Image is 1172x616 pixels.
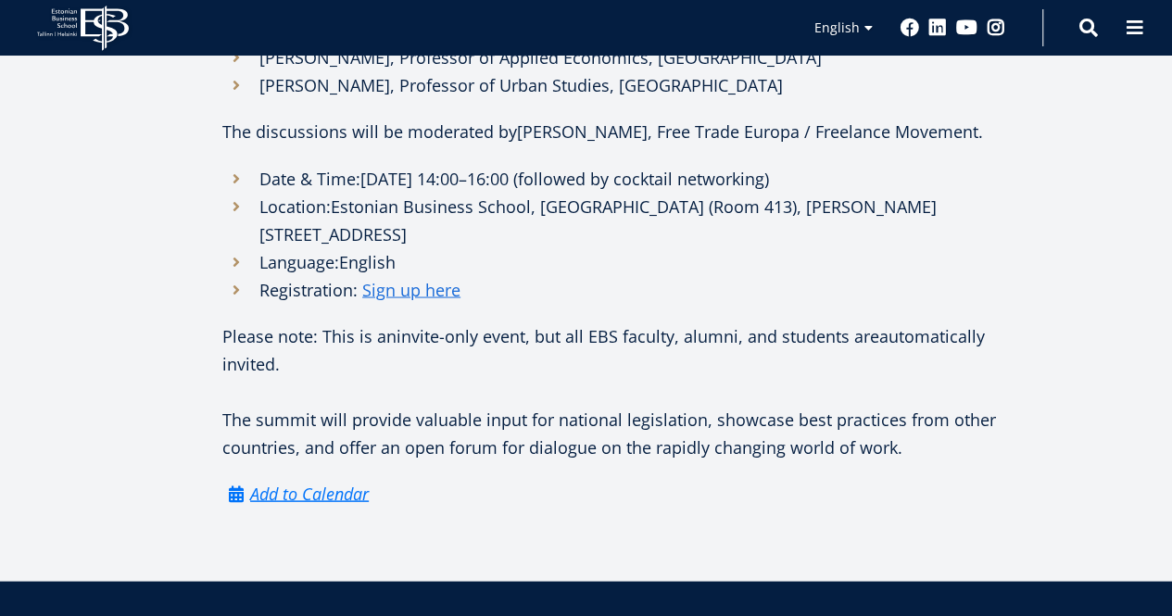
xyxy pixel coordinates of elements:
[362,275,460,303] a: Sign up here
[397,324,525,346] b: invite-only event
[928,19,947,37] a: Linkedin
[259,250,339,272] b: Language:
[517,120,648,143] b: [PERSON_NAME]
[222,192,1001,247] li: Estonian Business School, [GEOGRAPHIC_DATA] (Room 413), [PERSON_NAME][STREET_ADDRESS]
[956,19,977,37] a: Youtube
[250,479,369,507] em: Add to Calendar
[222,118,1001,145] p: The discussions will be moderated by , Free Trade Europa / Freelance Movement.
[222,44,1001,71] li: , Professor of Applied Economics, [GEOGRAPHIC_DATA]
[259,195,331,217] b: Location:
[259,74,390,96] b: [PERSON_NAME]
[259,46,390,69] b: [PERSON_NAME]
[222,247,1001,275] li: English
[222,164,1001,192] li: [DATE] 14:00–16:00 (followed by cocktail networking)
[222,324,985,374] b: automatically invited
[987,19,1005,37] a: Instagram
[259,278,358,300] b: Registration:
[901,19,919,37] a: Facebook
[222,479,369,507] a: Add to Calendar
[222,71,1001,99] li: , Professor of Urban Studies, [GEOGRAPHIC_DATA]
[222,321,1001,377] p: Please note: This is an , but all EBS faculty, alumni, and students are .
[222,405,1001,460] p: The summit will provide valuable input for national legislation, showcase best practices from oth...
[259,167,360,189] b: Date & Time:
